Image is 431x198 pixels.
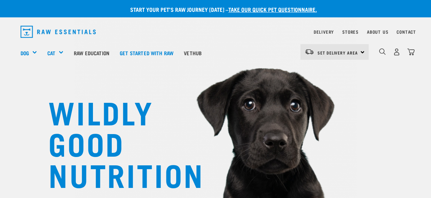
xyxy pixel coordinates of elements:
img: home-icon@2x.png [407,48,415,56]
a: About Us [367,31,388,33]
a: Vethub [179,39,207,67]
a: Contact [397,31,416,33]
a: Get started with Raw [115,39,179,67]
nav: dropdown navigation [15,23,416,41]
img: Raw Essentials Logo [21,26,96,38]
a: Dog [21,49,29,57]
span: Set Delivery Area [318,51,358,54]
h1: WILDLY GOOD NUTRITION [48,96,188,189]
a: Cat [47,49,55,57]
a: Stores [342,31,359,33]
img: home-icon-1@2x.png [379,48,386,55]
img: user.png [393,48,400,56]
img: van-moving.png [305,49,314,55]
a: take our quick pet questionnaire. [228,8,317,11]
a: Raw Education [69,39,115,67]
a: Delivery [314,31,334,33]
